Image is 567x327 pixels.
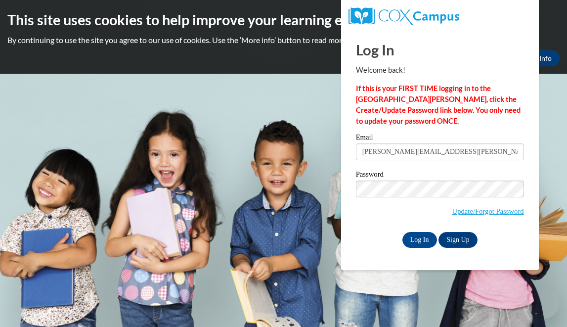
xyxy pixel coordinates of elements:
input: Log In [402,232,437,248]
iframe: Button to launch messaging window [527,287,559,319]
img: COX Campus [349,7,459,25]
h2: This site uses cookies to help improve your learning experience. [7,10,560,30]
a: Update/Forgot Password [452,207,524,215]
h1: Log In [356,40,524,60]
label: Email [356,134,524,143]
a: Sign Up [438,232,477,248]
p: By continuing to use the site you agree to our use of cookies. Use the ‘More info’ button to read... [7,35,560,46]
label: Password [356,171,524,181]
strong: If this is your FIRST TIME logging in to the [GEOGRAPHIC_DATA][PERSON_NAME], click the Create/Upd... [356,84,521,125]
p: Welcome back! [356,65,524,76]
